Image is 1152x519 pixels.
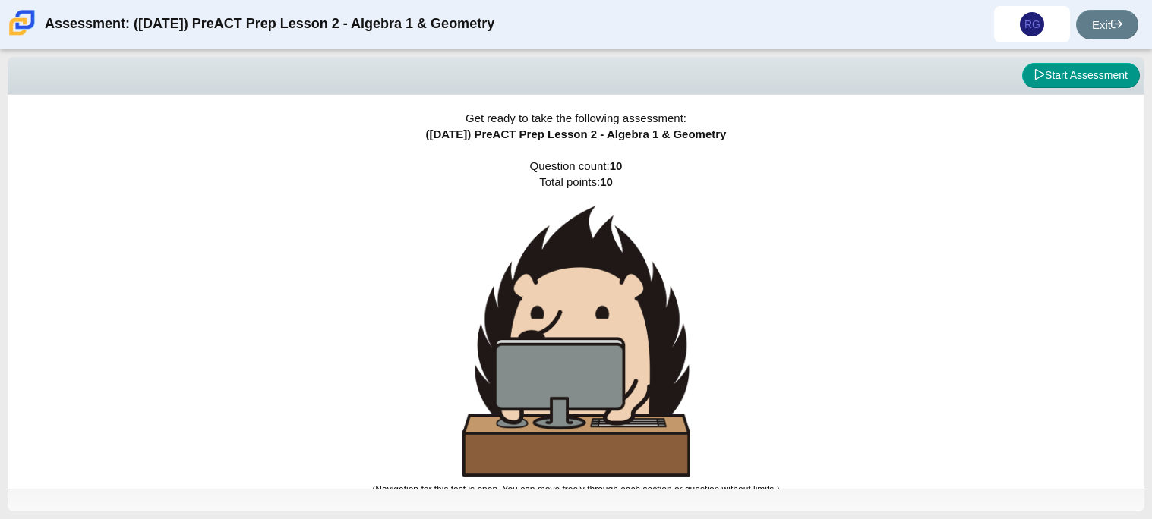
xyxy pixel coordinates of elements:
span: RG [1024,19,1040,30]
b: 10 [610,159,623,172]
img: Carmen School of Science & Technology [6,7,38,39]
span: Get ready to take the following assessment: [466,112,686,124]
span: ([DATE]) PreACT Prep Lesson 2 - Algebra 1 & Geometry [426,127,727,140]
img: hedgehog-behind-computer-large.png [462,206,690,477]
small: (Navigation for this test is open. You can move freely through each section or question without l... [372,484,779,495]
b: 10 [600,175,613,188]
button: Start Assessment [1022,63,1140,89]
span: Question count: Total points: [372,159,779,495]
a: Carmen School of Science & Technology [6,28,38,41]
a: Exit [1076,10,1138,39]
div: Assessment: ([DATE]) PreACT Prep Lesson 2 - Algebra 1 & Geometry [45,6,494,42]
